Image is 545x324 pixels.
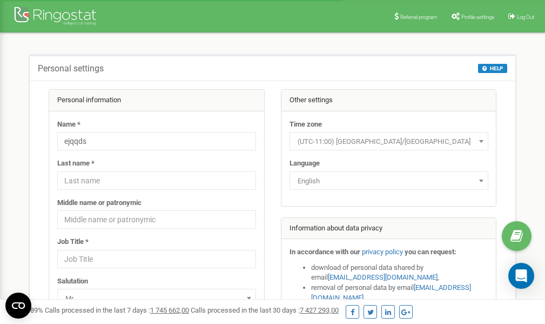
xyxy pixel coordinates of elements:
[508,263,534,289] div: Open Intercom Messenger
[57,210,256,229] input: Middle name or patronymic
[57,276,88,287] label: Salutation
[461,14,494,20] span: Profile settings
[57,158,95,169] label: Last name *
[293,174,485,189] span: English
[478,64,507,73] button: HELP
[405,248,456,256] strong: you can request:
[45,306,189,314] span: Calls processed in the last 7 days :
[311,263,488,283] li: download of personal data shared by email ,
[290,248,360,256] strong: In accordance with our
[150,306,189,314] u: 1 745 662,00
[57,250,256,268] input: Job Title
[57,120,80,130] label: Name *
[300,306,339,314] u: 7 427 293,00
[281,218,496,240] div: Information about data privacy
[400,14,438,20] span: Referral program
[290,158,320,169] label: Language
[311,283,488,303] li: removal of personal data by email ,
[49,90,264,111] div: Personal information
[328,273,438,281] a: [EMAIL_ADDRESS][DOMAIN_NAME]
[57,237,89,247] label: Job Title *
[57,289,256,307] span: Mr.
[57,132,256,150] input: Name
[281,90,496,111] div: Other settings
[61,291,252,306] span: Mr.
[362,248,403,256] a: privacy policy
[517,14,534,20] span: Log Out
[290,132,488,150] span: (UTC-11:00) Pacific/Midway
[57,198,142,208] label: Middle name or patronymic
[38,64,104,74] h5: Personal settings
[57,171,256,190] input: Last name
[5,293,31,319] button: Open CMP widget
[293,134,485,149] span: (UTC-11:00) Pacific/Midway
[290,120,322,130] label: Time zone
[191,306,339,314] span: Calls processed in the last 30 days :
[290,171,488,190] span: English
